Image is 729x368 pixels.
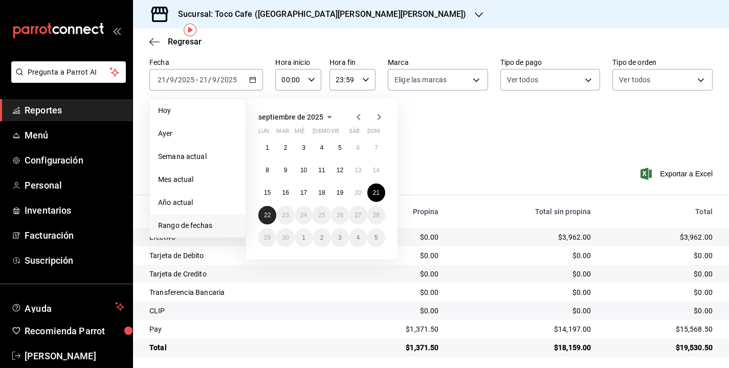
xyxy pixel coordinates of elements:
div: $0.00 [351,306,439,316]
span: Menú [25,128,124,142]
abbr: 5 de octubre de 2025 [374,234,378,241]
abbr: jueves [313,128,373,139]
abbr: 3 de septiembre de 2025 [302,144,305,151]
abbr: 28 de septiembre de 2025 [373,212,380,219]
div: $14,197.00 [455,324,591,334]
button: 3 de octubre de 2025 [331,228,349,247]
div: $0.00 [455,306,591,316]
div: $3,962.00 [455,232,591,242]
abbr: 1 de septiembre de 2025 [266,144,269,151]
abbr: 22 de septiembre de 2025 [264,212,271,219]
button: Exportar a Excel [643,168,713,180]
div: Tarjeta de Debito [149,250,335,261]
button: Regresar [149,37,202,47]
button: 22 de septiembre de 2025 [258,206,276,224]
button: 24 de septiembre de 2025 [295,206,313,224]
span: Suscripción [25,254,124,267]
div: $0.00 [455,250,591,261]
abbr: 16 de septiembre de 2025 [282,189,289,196]
abbr: lunes [258,128,269,139]
div: $0.00 [607,269,713,279]
button: 18 de septiembre de 2025 [313,183,330,202]
abbr: 10 de septiembre de 2025 [300,167,307,174]
abbr: 12 de septiembre de 2025 [337,167,343,174]
div: $3,962.00 [607,232,713,242]
div: $19,530.50 [607,342,713,353]
div: $0.00 [351,287,439,297]
span: Año actual [158,197,237,208]
abbr: 30 de septiembre de 2025 [282,234,289,241]
button: 5 de septiembre de 2025 [331,139,349,157]
button: 28 de septiembre de 2025 [367,206,385,224]
a: Pregunta a Parrot AI [7,74,126,85]
label: Marca [388,59,488,66]
span: / [217,76,220,84]
button: 10 de septiembre de 2025 [295,161,313,179]
abbr: 18 de septiembre de 2025 [318,189,325,196]
abbr: 17 de septiembre de 2025 [300,189,307,196]
div: $1,371.50 [351,324,439,334]
div: Total [149,342,335,353]
abbr: 13 de septiembre de 2025 [355,167,361,174]
button: 1 de octubre de 2025 [295,228,313,247]
span: Ver todos [619,75,650,85]
span: / [174,76,178,84]
button: septiembre de 2025 [258,111,336,123]
button: 2 de octubre de 2025 [313,228,330,247]
label: Tipo de orden [612,59,713,66]
span: Semana actual [158,151,237,162]
div: CLIP [149,306,335,316]
abbr: 9 de septiembre de 2025 [284,167,288,174]
button: 7 de septiembre de 2025 [367,139,385,157]
abbr: 7 de septiembre de 2025 [374,144,378,151]
div: Transferencia Bancaria [149,287,335,297]
button: 13 de septiembre de 2025 [349,161,367,179]
span: Rango de fechas [158,220,237,231]
button: open_drawer_menu [113,27,121,35]
abbr: 21 de septiembre de 2025 [373,189,380,196]
span: Regresar [168,37,202,47]
button: 26 de septiembre de 2025 [331,206,349,224]
label: Tipo de pago [500,59,601,66]
input: -- [212,76,217,84]
span: Facturación [25,228,124,242]
button: 19 de septiembre de 2025 [331,183,349,202]
span: Hoy [158,105,237,116]
div: Total [607,208,713,216]
button: 1 de septiembre de 2025 [258,139,276,157]
button: 12 de septiembre de 2025 [331,161,349,179]
button: 30 de septiembre de 2025 [276,228,294,247]
button: 8 de septiembre de 2025 [258,161,276,179]
input: -- [199,76,208,84]
span: Pregunta a Parrot AI [28,67,110,78]
button: Tooltip marker [184,24,196,36]
span: - [196,76,198,84]
abbr: 15 de septiembre de 2025 [264,189,271,196]
button: 4 de octubre de 2025 [349,228,367,247]
div: $0.00 [607,306,713,316]
div: $0.00 [455,287,591,297]
abbr: 23 de septiembre de 2025 [282,212,289,219]
abbr: 27 de septiembre de 2025 [355,212,361,219]
abbr: 3 de octubre de 2025 [338,234,342,241]
span: Elige las marcas [394,75,447,85]
abbr: 19 de septiembre de 2025 [337,189,343,196]
span: / [208,76,211,84]
span: Mes actual [158,174,237,185]
button: 3 de septiembre de 2025 [295,139,313,157]
button: 14 de septiembre de 2025 [367,161,385,179]
div: $15,568.50 [607,324,713,334]
button: 9 de septiembre de 2025 [276,161,294,179]
abbr: miércoles [295,128,304,139]
abbr: 1 de octubre de 2025 [302,234,305,241]
button: 23 de septiembre de 2025 [276,206,294,224]
abbr: 14 de septiembre de 2025 [373,167,380,174]
div: $0.00 [607,287,713,297]
abbr: 11 de septiembre de 2025 [318,167,325,174]
abbr: 2 de septiembre de 2025 [284,144,288,151]
abbr: 5 de septiembre de 2025 [338,144,342,151]
button: 11 de septiembre de 2025 [313,161,330,179]
label: Hora inicio [275,59,321,66]
abbr: 20 de septiembre de 2025 [355,189,361,196]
